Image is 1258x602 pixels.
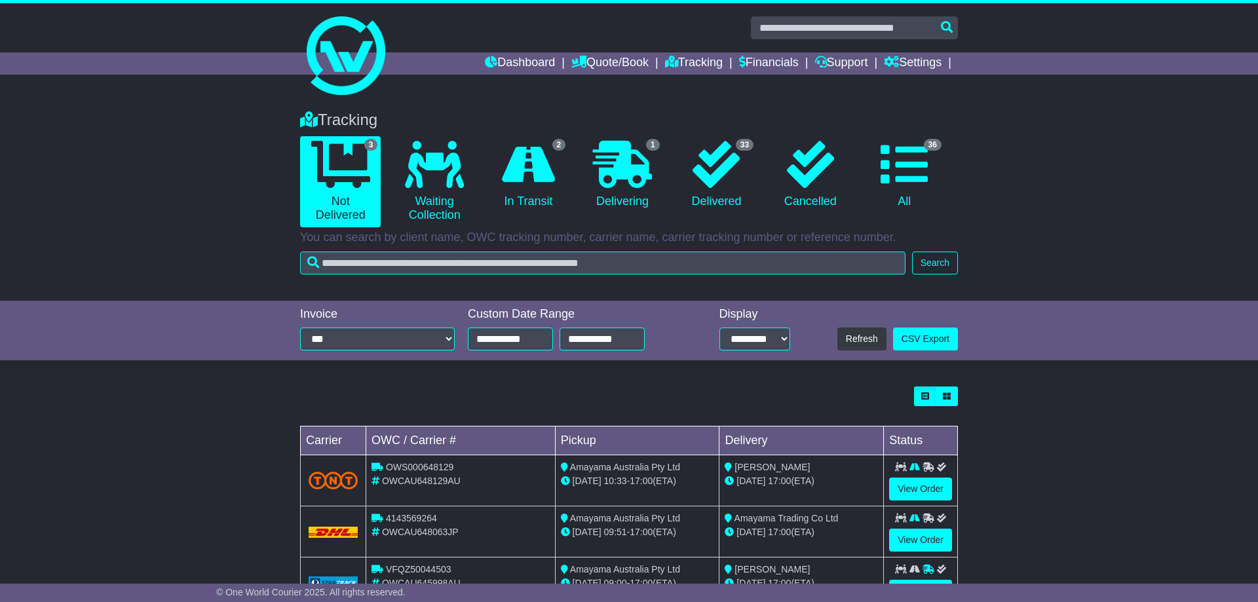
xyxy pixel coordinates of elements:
span: Amayama Australia Pty Ltd [570,564,680,574]
span: 33 [736,139,753,151]
td: Carrier [301,426,366,455]
span: 36 [924,139,942,151]
button: Refresh [837,328,886,350]
div: Display [719,307,790,322]
button: Search [912,252,958,274]
a: Cancelled [770,136,850,214]
a: Quote/Book [571,52,649,75]
a: 36 All [864,136,945,214]
div: - (ETA) [561,525,714,539]
img: GetCarrierServiceLogo [309,576,358,590]
span: © One World Courier 2025. All rights reserved. [216,587,406,597]
div: Invoice [300,307,455,322]
span: 17:00 [768,476,791,486]
a: CSV Export [893,328,958,350]
img: DHL.png [309,527,358,537]
a: Dashboard [485,52,555,75]
span: [DATE] [573,578,601,588]
span: OWCAU648063JP [382,527,459,537]
span: Amayama Australia Pty Ltd [570,462,680,472]
span: 17:00 [630,578,653,588]
div: (ETA) [725,525,878,539]
span: 1 [646,139,660,151]
td: OWC / Carrier # [366,426,556,455]
span: 4143569264 [386,513,437,523]
span: Amayama Australia Pty Ltd [570,513,680,523]
a: 3 Not Delivered [300,136,381,227]
span: 17:00 [768,578,791,588]
span: [DATE] [573,527,601,537]
span: VFQZ50044503 [386,564,451,574]
span: OWCAU645998AU [382,578,461,588]
span: 10:33 [604,476,627,486]
img: TNT_Domestic.png [309,472,358,489]
span: 17:00 [630,476,653,486]
span: [DATE] [573,476,601,486]
span: OWCAU648129AU [382,476,461,486]
div: (ETA) [725,474,878,488]
span: [DATE] [736,476,765,486]
a: Support [815,52,868,75]
span: [PERSON_NAME] [734,564,810,574]
span: 3 [364,139,378,151]
span: 2 [552,139,566,151]
span: [DATE] [736,578,765,588]
a: Waiting Collection [394,136,474,227]
span: 09:51 [604,527,627,537]
td: Status [884,426,958,455]
span: Amayama Trading Co Ltd [734,513,839,523]
span: 17:00 [768,527,791,537]
span: 17:00 [630,527,653,537]
td: Delivery [719,426,884,455]
div: (ETA) [725,576,878,590]
p: You can search by client name, OWC tracking number, carrier name, carrier tracking number or refe... [300,231,958,245]
div: - (ETA) [561,576,714,590]
span: [PERSON_NAME] [734,462,810,472]
a: 33 Delivered [676,136,757,214]
div: Custom Date Range [468,307,678,322]
a: Financials [739,52,799,75]
div: - (ETA) [561,474,714,488]
span: [DATE] [736,527,765,537]
span: OWS000648129 [386,462,454,472]
a: Settings [884,52,942,75]
a: 2 In Transit [488,136,569,214]
td: Pickup [555,426,719,455]
a: Tracking [665,52,723,75]
a: View Order [889,529,952,552]
a: View Order [889,478,952,500]
a: 1 Delivering [582,136,662,214]
span: 09:00 [604,578,627,588]
div: Tracking [294,111,964,130]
